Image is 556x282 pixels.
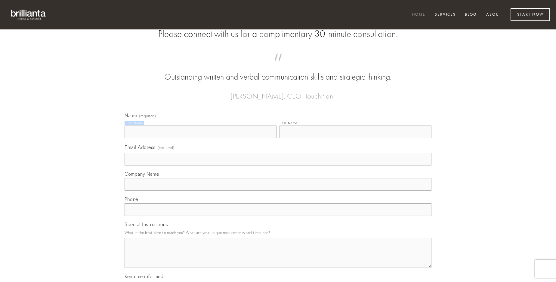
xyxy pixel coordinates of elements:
a: Blog [461,10,481,20]
a: Home [408,10,429,20]
span: Name [125,112,137,118]
span: Company Name [125,171,159,177]
figcaption: — [PERSON_NAME], CEO, TouchPlan [134,83,422,102]
a: Services [431,10,460,20]
div: Last Name [280,121,298,125]
a: Start Now [511,8,550,21]
div: First Name [125,121,143,125]
img: brillianta - research, strategy, marketing [6,6,51,23]
blockquote: Outstanding written and verbal communication skills and strategic thinking. [134,59,422,83]
span: (required) [158,144,175,152]
span: (required) [139,114,156,118]
span: Phone [125,196,138,202]
h2: Please connect with us for a complimentary 30-minute consultation. [125,28,431,40]
span: Email Address [125,144,156,150]
p: What is the best time to reach you? What are your unique requirements and timelines? [125,229,431,237]
span: Keep me informed [125,273,163,279]
span: “ [134,59,422,71]
span: Special Instructions [125,221,168,227]
a: About [482,10,505,20]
